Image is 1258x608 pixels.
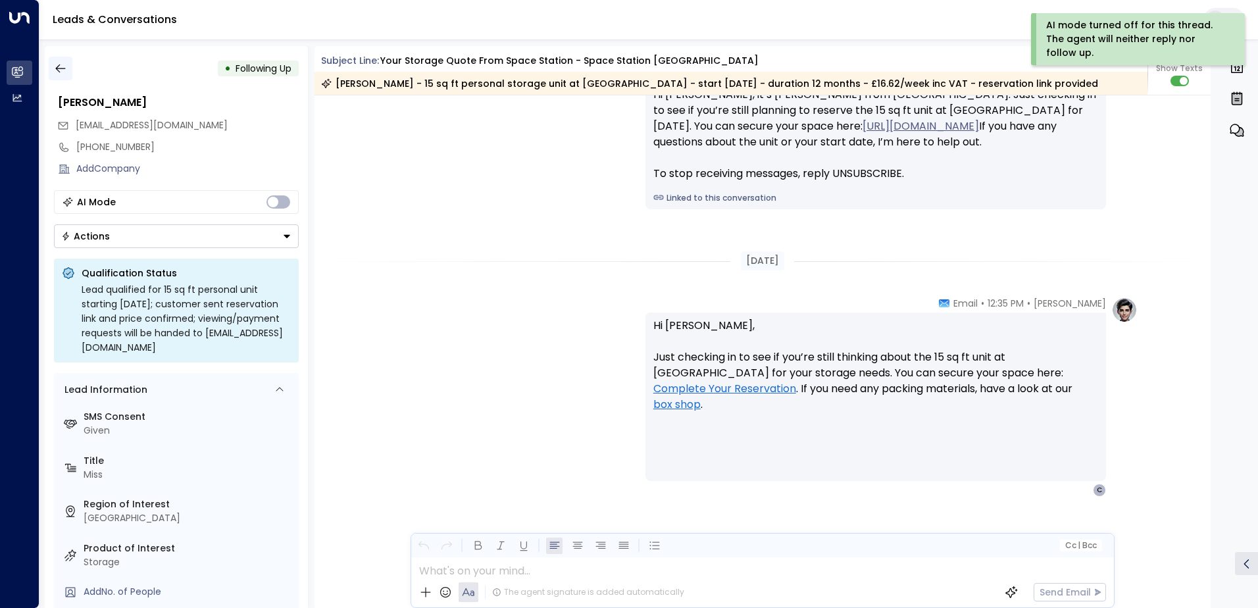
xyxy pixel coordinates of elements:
[653,397,701,413] a: box shop
[981,297,984,310] span: •
[84,511,293,525] div: [GEOGRAPHIC_DATA]
[84,542,293,555] label: Product of Interest
[84,585,293,599] div: AddNo. of People
[492,586,684,598] div: The agent signature is added automatically
[380,54,759,68] div: Your storage quote from Space Station - Space Station [GEOGRAPHIC_DATA]
[653,381,796,397] a: Complete Your Reservation
[58,95,299,111] div: [PERSON_NAME]
[84,454,293,468] label: Title
[60,383,147,397] div: Lead Information
[1046,18,1227,60] div: AI mode turned off for this thread. The agent will neither reply nor follow up.
[61,230,110,242] div: Actions
[53,12,177,27] a: Leads & Conversations
[321,54,379,67] span: Subject Line:
[1027,297,1030,310] span: •
[1065,541,1096,550] span: Cc Bcc
[236,62,291,75] span: Following Up
[988,297,1024,310] span: 12:35 PM
[84,410,293,424] label: SMS Consent
[84,555,293,569] div: Storage
[415,538,432,554] button: Undo
[1111,297,1138,323] img: profile-logo.png
[653,192,1098,204] a: Linked to this conversation
[76,140,299,154] div: [PHONE_NUMBER]
[863,118,979,134] a: [URL][DOMAIN_NAME]
[76,118,228,132] span: can_gordon@live.co.uk
[321,77,1098,90] div: [PERSON_NAME] - 15 sq ft personal storage unit at [GEOGRAPHIC_DATA] - start [DATE] - duration 12 ...
[741,251,784,270] div: [DATE]
[82,282,291,355] div: Lead qualified for 15 sq ft personal unit starting [DATE]; customer sent reservation link and pri...
[438,538,455,554] button: Redo
[953,297,978,310] span: Email
[1093,484,1106,497] div: C
[1059,540,1101,552] button: Cc|Bcc
[1156,63,1203,74] span: Show Texts
[54,224,299,248] button: Actions
[224,57,231,80] div: •
[653,318,1098,428] p: Hi [PERSON_NAME], Just checking in to see if you’re still thinking about the 15 sq ft unit at [GE...
[1034,297,1106,310] span: [PERSON_NAME]
[76,162,299,176] div: AddCompany
[653,87,1098,182] div: Hi [PERSON_NAME], it’s [PERSON_NAME] from [GEOGRAPHIC_DATA]. Just checking in to see if you’re st...
[1078,541,1080,550] span: |
[84,497,293,511] label: Region of Interest
[77,195,116,209] div: AI Mode
[54,224,299,248] div: Button group with a nested menu
[76,118,228,132] span: [EMAIL_ADDRESS][DOMAIN_NAME]
[84,424,293,438] div: Given
[82,266,291,280] p: Qualification Status
[84,468,293,482] div: Miss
